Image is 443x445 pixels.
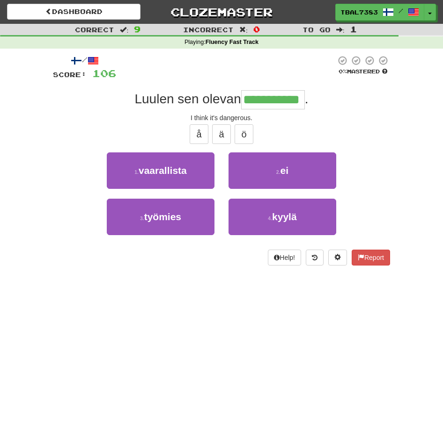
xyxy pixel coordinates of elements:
[336,26,345,33] span: :
[190,124,208,144] button: å
[281,165,289,176] span: ei
[339,68,347,74] span: 0 %
[235,124,253,144] button: ö
[336,68,390,75] div: Mastered
[139,165,187,176] span: vaarallista
[253,24,260,34] span: 0
[303,26,331,34] span: To go
[268,215,272,221] small: 4 .
[276,169,281,175] small: 2 .
[335,4,424,21] a: tbal7383 /
[53,113,390,122] div: I think it's dangerous.
[206,39,258,45] strong: Fluency Fast Track
[239,26,248,33] span: :
[92,67,116,79] span: 106
[305,92,309,106] span: .
[340,8,378,16] span: tbal7383
[306,250,324,266] button: Round history (alt+y)
[229,152,336,189] button: 2.ei
[134,169,139,175] small: 1 .
[352,250,390,266] button: Report
[212,124,231,144] button: ä
[268,250,301,266] button: Help!
[107,199,214,235] button: 3.työmies
[53,71,87,79] span: Score:
[7,4,140,20] a: Dashboard
[144,211,181,222] span: työmies
[75,26,114,34] span: Correct
[134,24,140,34] span: 9
[155,4,288,20] a: Clozemaster
[107,152,214,189] button: 1.vaarallista
[183,26,234,34] span: Incorrect
[399,7,403,14] span: /
[140,215,144,221] small: 3 .
[229,199,336,235] button: 4.kyylä
[53,55,116,67] div: /
[272,211,297,222] span: kyylä
[350,24,357,34] span: 1
[120,26,128,33] span: :
[134,92,241,106] span: Luulen sen olevan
